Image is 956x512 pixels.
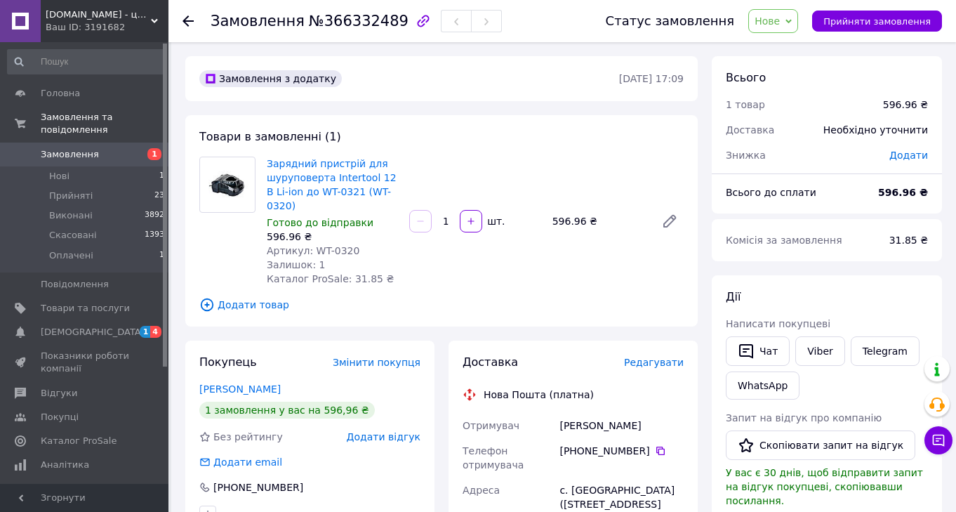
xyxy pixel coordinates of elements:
[606,14,735,28] div: Статус замовлення
[213,431,283,442] span: Без рейтингу
[823,16,931,27] span: Прийняти замовлення
[159,170,164,183] span: 1
[726,431,915,460] button: Скопіювати запит на відгук
[145,209,164,222] span: 3892
[49,249,93,262] span: Оплачені
[41,87,80,100] span: Головна
[41,350,130,375] span: Показники роботи компанії
[41,483,130,508] span: Інструменти веб-майстра та SEO
[49,190,93,202] span: Прийняті
[812,11,942,32] button: Прийняти замовлення
[726,235,842,246] span: Комісія за замовлення
[7,49,166,74] input: Пошук
[41,111,168,136] span: Замовлення та повідомлення
[463,420,519,431] span: Отримувач
[49,170,69,183] span: Нові
[199,355,257,369] span: Покупець
[463,485,500,496] span: Адреса
[147,148,161,160] span: 1
[883,98,928,112] div: 596.96 ₴
[211,13,305,29] span: Замовлення
[199,402,375,419] div: 1 замовлення у вас на 596,96 ₴
[41,435,117,447] span: Каталог ProSale
[347,431,420,442] span: Додати відгук
[199,130,341,143] span: Товари в замовленні (1)
[267,259,326,270] span: Залишок: 1
[49,229,97,242] span: Скасовані
[726,290,741,303] span: Дії
[557,413,686,438] div: [PERSON_NAME]
[49,209,93,222] span: Виконані
[795,336,844,366] a: Viber
[889,235,928,246] span: 31.85 ₴
[212,455,284,469] div: Додати email
[726,412,882,424] span: Запит на відгук про компанію
[851,336,920,366] a: Telegram
[726,336,790,366] button: Чат
[559,444,684,458] div: [PHONE_NUMBER]
[154,190,164,202] span: 23
[463,445,524,471] span: Телефон отримувача
[145,229,164,242] span: 1393
[267,245,359,256] span: Артикул: WT-0320
[41,411,79,424] span: Покупці
[199,383,281,395] a: [PERSON_NAME]
[267,158,397,211] a: Зарядний пристрій для шуруповерта Intertool 12 В Li-ion до WT-0321 (WT-0320)
[199,70,342,87] div: Замовлення з додатку
[726,150,766,161] span: Знижка
[41,326,145,339] span: [DEMOGRAPHIC_DATA]
[619,73,684,84] time: [DATE] 17:09
[924,426,952,454] button: Чат з покупцем
[212,480,305,494] div: [PHONE_NUMBER]
[41,148,99,161] span: Замовлення
[624,357,684,368] span: Редагувати
[46,8,151,21] span: Tehnomagaz.com.ua - це передовий інтернет-магазин, спеціалізуючийся на продажу техніки
[140,326,151,338] span: 1
[46,21,168,34] div: Ваш ID: 3191682
[267,217,373,228] span: Готово до відправки
[200,166,255,202] img: Зарядний пристрій для шуруповерта Intertool 12 В Li-ion до WT-0321 (WT-0320)
[726,124,774,136] span: Доставка
[755,15,780,27] span: Нове
[726,71,766,84] span: Всього
[199,297,684,313] span: Додати товар
[726,99,765,110] span: 1 товар
[889,150,928,161] span: Додати
[41,278,109,291] span: Повідомлення
[726,187,816,198] span: Всього до сплати
[878,187,928,198] b: 596.96 ₴
[198,455,284,469] div: Додати email
[480,388,597,402] div: Нова Пошта (платна)
[726,372,799,400] a: WhatsApp
[726,467,923,506] span: У вас є 30 днів, щоб відправити запит на відгук покупцеві, скопіювавши посилання.
[547,211,650,231] div: 596.96 ₴
[815,114,936,145] div: Необхідно уточнити
[150,326,161,338] span: 4
[41,387,77,400] span: Відгуки
[656,207,684,235] a: Редагувати
[267,273,394,284] span: Каталог ProSale: 31.85 ₴
[41,302,130,315] span: Товари та послуги
[159,249,164,262] span: 1
[267,230,398,244] div: 596.96 ₴
[333,357,420,368] span: Змінити покупця
[182,14,194,28] div: Повернутися назад
[463,355,518,369] span: Доставка
[41,459,89,471] span: Аналітика
[309,13,409,29] span: №366332489
[726,318,830,329] span: Написати покупцеві
[484,214,506,228] div: шт.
